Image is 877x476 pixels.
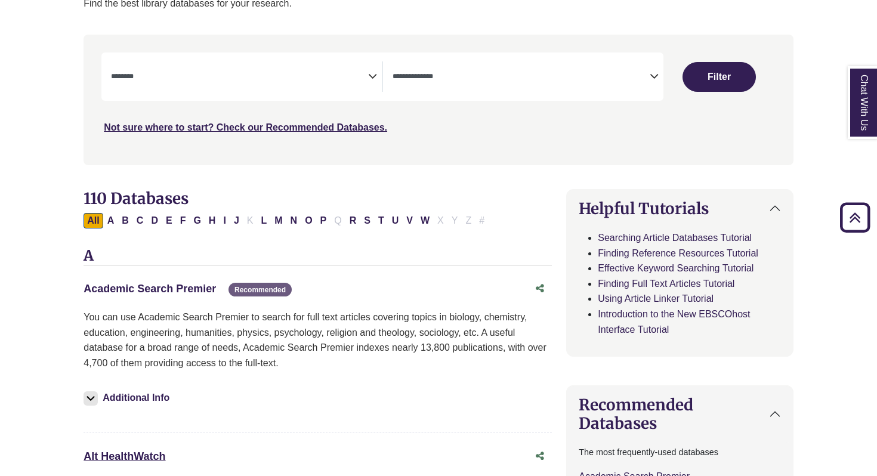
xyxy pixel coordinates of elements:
[84,213,103,228] button: All
[84,390,173,406] button: Additional Info
[301,213,316,228] button: Filter Results O
[205,213,220,228] button: Filter Results H
[403,213,416,228] button: Filter Results V
[177,213,190,228] button: Filter Results F
[567,386,793,442] button: Recommended Databases
[598,248,758,258] a: Finding Reference Resources Tutorial
[190,213,204,228] button: Filter Results G
[417,213,433,228] button: Filter Results W
[220,213,229,228] button: Filter Results I
[528,277,552,300] button: Share this database
[133,213,147,228] button: Filter Results C
[598,279,734,289] a: Finding Full Text Articles Tutorial
[84,310,552,370] p: You can use Academic Search Premier to search for full text articles covering topics in biology, ...
[836,209,874,225] a: Back to Top
[257,213,270,228] button: Filter Results L
[228,283,292,296] span: Recommended
[598,293,714,304] a: Using Article Linker Tutorial
[104,122,387,132] a: Not sure where to start? Check our Recommended Databases.
[84,188,189,208] span: 110 Databases
[375,213,388,228] button: Filter Results T
[683,62,756,92] button: Submit for Search Results
[598,233,752,243] a: Searching Article Databases Tutorial
[84,35,793,165] nav: Search filters
[84,248,552,265] h3: A
[346,213,360,228] button: Filter Results R
[147,213,162,228] button: Filter Results D
[287,213,301,228] button: Filter Results N
[230,213,243,228] button: Filter Results J
[162,213,176,228] button: Filter Results E
[360,213,374,228] button: Filter Results S
[598,309,750,335] a: Introduction to the New EBSCOhost Interface Tutorial
[84,450,165,462] a: Alt HealthWatch
[317,213,331,228] button: Filter Results P
[111,73,368,82] textarea: Search
[567,190,793,227] button: Helpful Tutorials
[271,213,286,228] button: Filter Results M
[104,213,118,228] button: Filter Results A
[388,213,403,228] button: Filter Results U
[84,215,489,225] div: Alpha-list to filter by first letter of database name
[118,213,132,228] button: Filter Results B
[528,445,552,468] button: Share this database
[598,263,754,273] a: Effective Keyword Searching Tutorial
[84,283,216,295] a: Academic Search Premier
[393,73,650,82] textarea: Search
[579,446,781,459] p: The most frequently-used databases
